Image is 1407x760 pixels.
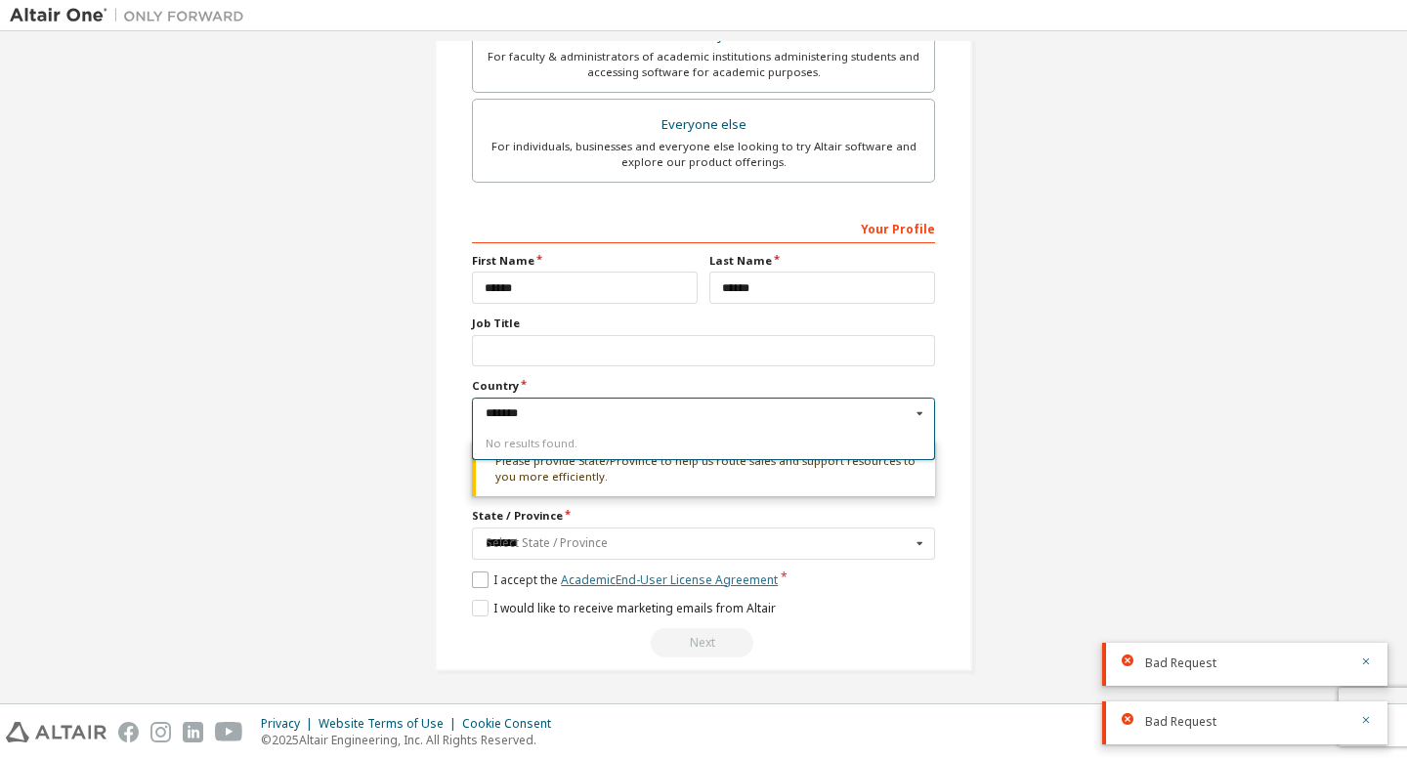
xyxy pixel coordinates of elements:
[486,537,911,549] div: Select State / Province
[472,508,935,524] label: State / Province
[472,571,778,588] label: I accept the
[485,49,922,80] div: For faculty & administrators of academic institutions administering students and accessing softwa...
[485,111,922,139] div: Everyone else
[472,378,935,394] label: Country
[183,722,203,742] img: linkedin.svg
[261,716,319,732] div: Privacy
[1145,714,1216,730] span: Bad Request
[1145,655,1216,671] span: Bad Request
[472,442,935,497] div: Please provide State/Province to help us route sales and support resources to you more efficiently.
[150,722,171,742] img: instagram.svg
[472,429,935,459] div: No results found.
[6,722,107,742] img: altair_logo.svg
[118,722,139,742] img: facebook.svg
[561,571,778,588] a: Academic End-User License Agreement
[709,253,935,269] label: Last Name
[472,253,698,269] label: First Name
[261,732,563,748] p: © 2025 Altair Engineering, Inc. All Rights Reserved.
[319,716,462,732] div: Website Terms of Use
[462,716,563,732] div: Cookie Consent
[485,139,922,170] div: For individuals, businesses and everyone else looking to try Altair software and explore our prod...
[215,722,243,742] img: youtube.svg
[472,600,776,616] label: I would like to receive marketing emails from Altair
[10,6,254,25] img: Altair One
[472,316,935,331] label: Job Title
[472,212,935,243] div: Your Profile
[472,628,935,657] div: Read and acccept EULA to continue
